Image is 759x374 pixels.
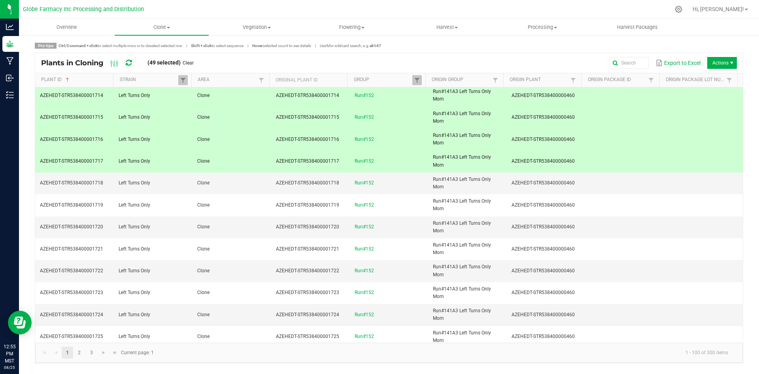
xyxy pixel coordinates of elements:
[244,43,252,49] span: |
[197,268,210,273] span: Clone
[197,114,210,120] span: Clone
[40,268,103,273] span: AZEHEDT-STR538400001722
[707,57,737,69] li: Actions
[35,343,743,363] kendo-pager: Current page: 1
[40,202,103,208] span: AZEHEDT-STR538400001719
[98,347,110,359] a: Go to the next page
[35,43,57,49] span: Pro tips
[400,19,495,36] a: Harvest
[355,180,374,186] a: Run#152
[197,334,210,339] span: Clone
[433,177,491,190] span: Run#141A3 Left Turns Only Mom
[182,43,191,49] span: |
[110,347,121,359] a: Go to the last page
[119,268,150,273] span: Left Turns Only
[512,114,575,120] span: AZEHEDT-STR538400000460
[100,349,107,356] span: Go to the next page
[112,349,118,356] span: Go to the last page
[40,180,103,186] span: AZEHEDT-STR538400001718
[6,23,14,31] inline-svg: Analytics
[355,290,374,295] a: Run#152
[40,137,103,142] span: AZEHEDT-STR538400001716
[693,6,744,12] span: Hi, [PERSON_NAME]!
[40,334,103,339] span: AZEHEDT-STR538400001725
[433,89,491,102] span: Run#141A3 Left Turns Only Mom
[276,158,339,164] span: AZEHEDT-STR538400001717
[276,180,339,186] span: AZEHEDT-STR538400001718
[320,44,381,48] span: Use for wildcard search, e.g.
[197,224,210,230] span: Clone
[119,334,150,339] span: Left Turns Only
[23,6,144,13] span: Globe Farmacy Inc Processing and Distribution
[433,154,491,167] span: Run#141A3 Left Turns Only Mom
[59,44,98,48] strong: Ctrl/Command + click
[606,24,668,31] span: Harvest Packages
[512,93,575,98] span: AZEHEDT-STR538400000460
[725,75,734,85] a: Filter
[512,334,575,339] span: AZEHEDT-STR538400000460
[41,77,110,83] a: Plant IDSortable
[433,220,491,234] span: Run#141A3 Left Turns Only Mom
[269,73,347,87] th: Original Plant ID
[512,290,575,295] span: AZEHEDT-STR538400000460
[646,75,656,85] a: Filter
[276,334,339,339] span: AZEHEDT-STR538400001725
[120,77,179,83] a: StrainSortable
[512,202,575,208] span: AZEHEDT-STR538400000460
[355,224,374,230] a: Run#152
[400,24,495,31] span: Harvest
[40,290,103,295] span: AZEHEDT-STR538400001723
[276,93,339,98] span: AZEHEDT-STR538400001714
[40,158,103,164] span: AZEHEDT-STR538400001717
[86,347,97,359] a: Page 3
[653,56,702,70] button: Export to Excel
[512,158,575,164] span: AZEHEDT-STR538400000460
[276,114,339,120] span: AZEHEDT-STR538400001715
[276,290,339,295] span: AZEHEDT-STR538400001723
[512,224,575,230] span: AZEHEDT-STR538400000460
[119,290,150,295] span: Left Turns Only
[252,44,311,48] span: selected count to see details
[433,330,491,343] span: Run#141A3 Left Turns Only Mom
[147,59,181,66] span: (49 selected)
[210,24,304,31] span: Vegetation
[433,242,491,255] span: Run#141A3 Left Turns Only Mom
[609,57,649,69] input: Search
[183,60,194,66] a: Clear
[40,114,103,120] span: AZEHEDT-STR538400001715
[119,93,150,98] span: Left Turns Only
[433,198,491,211] span: Run#141A3 Left Turns Only Mom
[62,347,73,359] a: Page 1
[6,57,14,65] inline-svg: Manufacturing
[41,56,200,70] div: Plants in Cloning
[590,19,685,36] a: Harvest Packages
[197,93,210,98] span: Clone
[666,77,725,83] a: Origin Package Lot NumberSortable
[191,44,211,48] strong: Shift + click
[191,44,244,48] span: to select sequence
[355,202,374,208] a: Run#152
[197,180,210,186] span: Clone
[6,40,14,48] inline-svg: Grow
[355,334,374,339] a: Run#152
[19,19,114,36] a: Overview
[197,202,210,208] span: Clone
[197,312,210,317] span: Clone
[512,312,575,317] span: AZEHEDT-STR538400000460
[355,268,374,273] a: Run#152
[209,19,304,36] a: Vegetation
[6,91,14,99] inline-svg: Inventory
[59,44,182,48] span: to select multiple rows or to deselect selected row
[510,77,568,83] a: Origin PlantSortable
[4,365,15,370] p: 08/25
[355,246,374,252] a: Run#152
[433,308,491,321] span: Run#141A3 Left Turns Only Mom
[197,137,210,142] span: Clone
[276,312,339,317] span: AZEHEDT-STR538400001724
[119,202,150,208] span: Left Turns Only
[276,202,339,208] span: AZEHEDT-STR538400001719
[276,137,339,142] span: AZEHEDT-STR538400001716
[495,19,590,36] a: Processing
[40,246,103,252] span: AZEHEDT-STR538400001721
[119,137,150,142] span: Left Turns Only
